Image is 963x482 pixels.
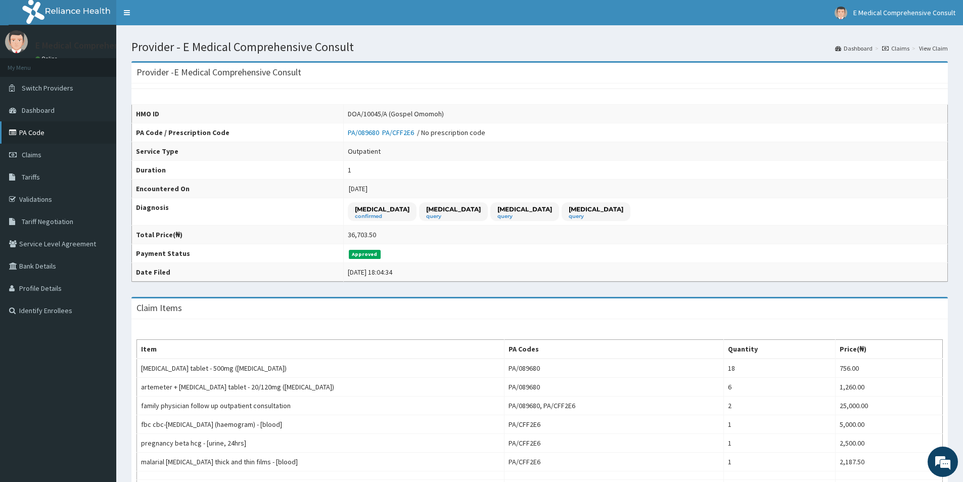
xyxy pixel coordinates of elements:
[569,205,623,213] p: [MEDICAL_DATA]
[5,30,28,53] img: User Image
[569,214,623,219] small: query
[835,359,942,378] td: 756.00
[132,263,344,282] th: Date Filed
[22,150,41,159] span: Claims
[497,214,552,219] small: query
[137,415,505,434] td: fbc cbc-[MEDICAL_DATA] (haemogram) - [blood]
[426,214,481,219] small: query
[505,453,723,471] td: PA/CFF2E6
[348,230,376,240] div: 36,703.50
[505,340,723,359] th: PA Codes
[132,198,344,226] th: Diagnosis
[132,161,344,180] th: Duration
[382,128,417,137] a: PA/CFF2E6
[136,68,301,77] h3: Provider - E Medical Comprehensive Consult
[5,276,193,312] textarea: Type your message and hit 'Enter'
[132,244,344,263] th: Payment Status
[137,434,505,453] td: pregnancy beta hcg - [urine, 24hrs]
[835,7,847,19] img: User Image
[348,109,444,119] div: DOA/10045/A (Gospel Omomoh)
[132,180,344,198] th: Encountered On
[348,127,485,138] div: / No prescription code
[349,250,381,259] span: Approved
[835,434,942,453] td: 2,500.00
[19,51,41,76] img: d_794563401_company_1708531726252_794563401
[137,378,505,397] td: artemeter + [MEDICAL_DATA] tablet - 20/120mg ([MEDICAL_DATA])
[723,359,835,378] td: 18
[919,44,948,53] a: View Claim
[166,5,190,29] div: Minimize live chat window
[835,378,942,397] td: 1,260.00
[355,214,409,219] small: confirmed
[22,106,55,115] span: Dashboard
[835,340,942,359] th: Price(₦)
[131,40,948,54] h1: Provider - E Medical Comprehensive Consult
[723,397,835,415] td: 2
[22,217,73,226] span: Tariff Negotiation
[497,205,552,213] p: [MEDICAL_DATA]
[835,397,942,415] td: 25,000.00
[505,434,723,453] td: PA/CFF2E6
[723,434,835,453] td: 1
[505,359,723,378] td: PA/089680
[35,41,167,50] p: E Medical Comprehensive Consult
[22,172,40,182] span: Tariffs
[723,453,835,471] td: 1
[136,303,182,313] h3: Claim Items
[349,184,368,193] span: [DATE]
[723,415,835,434] td: 1
[53,57,170,70] div: Chat with us now
[723,340,835,359] th: Quantity
[137,397,505,415] td: family physician follow up outpatient consultation
[137,453,505,471] td: malarial [MEDICAL_DATA] thick and thin films - [blood]
[35,55,60,62] a: Online
[348,267,392,277] div: [DATE] 18:04:34
[835,44,873,53] a: Dashboard
[426,205,481,213] p: [MEDICAL_DATA]
[505,415,723,434] td: PA/CFF2E6
[505,378,723,397] td: PA/089680
[835,453,942,471] td: 2,187.50
[723,378,835,397] td: 6
[132,142,344,161] th: Service Type
[348,165,351,175] div: 1
[355,205,409,213] p: [MEDICAL_DATA]
[132,123,344,142] th: PA Code / Prescription Code
[853,8,955,17] span: E Medical Comprehensive Consult
[132,226,344,244] th: Total Price(₦)
[882,44,909,53] a: Claims
[348,128,382,137] a: PA/089680
[348,146,381,156] div: Outpatient
[22,83,73,93] span: Switch Providers
[132,105,344,123] th: HMO ID
[505,397,723,415] td: PA/089680, PA/CFF2E6
[137,340,505,359] th: Item
[137,359,505,378] td: [MEDICAL_DATA] tablet - 500mg ([MEDICAL_DATA])
[835,415,942,434] td: 5,000.00
[59,127,140,230] span: We're online!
